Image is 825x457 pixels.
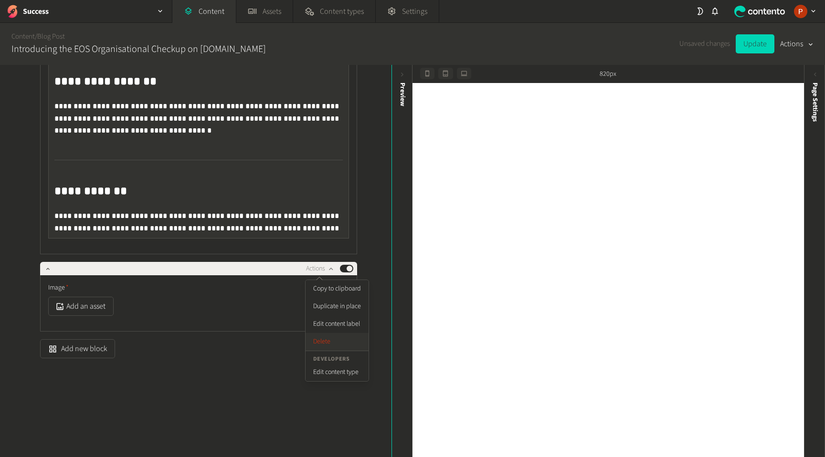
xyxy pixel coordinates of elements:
[306,351,369,364] h4: Developers
[794,5,807,18] img: Peter Coppinger
[398,83,408,106] div: Preview
[305,280,369,382] div: Actions
[736,34,774,53] button: Update
[780,34,814,53] button: Actions
[37,31,65,42] a: Blog Post
[23,6,49,17] h2: Success
[6,5,19,18] img: Success
[306,333,369,351] button: Delete
[600,69,616,79] span: 820px
[306,263,334,274] button: Actions
[306,298,369,315] button: Duplicate in place
[320,6,364,17] span: Content types
[35,31,37,42] span: /
[48,283,69,293] span: Image
[306,315,369,333] button: Edit content label
[810,83,820,122] span: Page Settings
[40,339,115,358] button: Add new block
[306,280,369,298] button: Copy to clipboard
[48,297,114,316] button: Add an asset
[402,6,427,17] span: Settings
[679,39,730,50] span: Unsaved changes
[11,31,35,42] a: Content
[306,364,369,381] button: Edit content type
[11,42,266,56] h2: Introducing the EOS Organisational Checkup on [DOMAIN_NAME]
